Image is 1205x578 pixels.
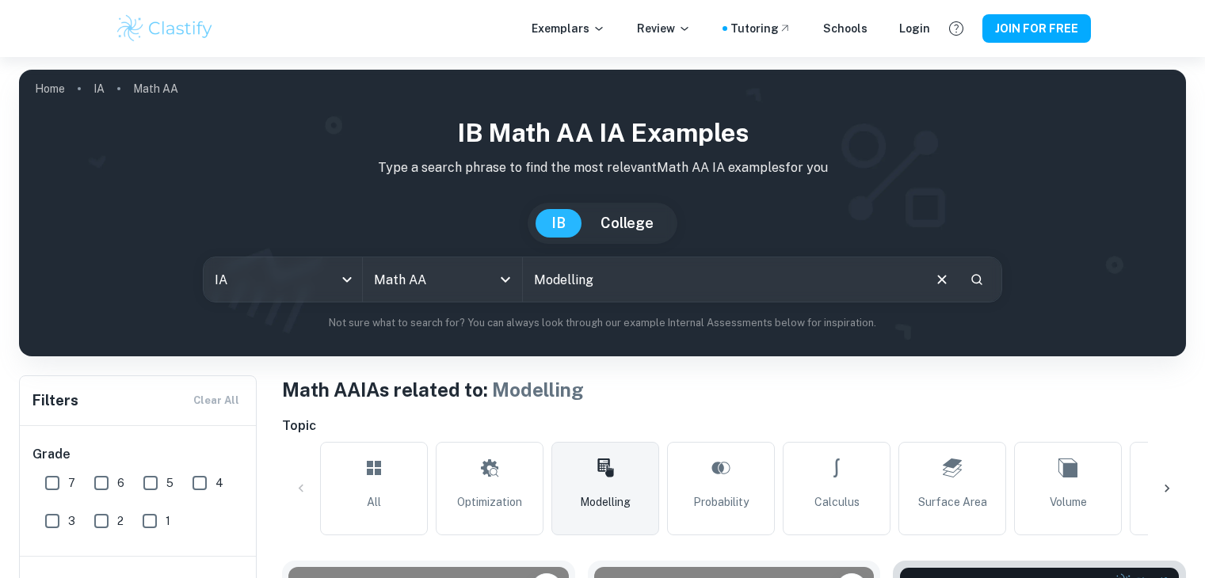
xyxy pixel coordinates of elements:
[730,20,791,37] a: Tutoring
[166,512,170,530] span: 1
[580,493,631,511] span: Modelling
[32,114,1173,152] h1: IB Math AA IA examples
[68,512,75,530] span: 3
[585,209,669,238] button: College
[93,78,105,100] a: IA
[19,70,1186,356] img: profile cover
[282,416,1186,435] h6: Topic
[115,13,215,44] img: Clastify logo
[457,493,522,511] span: Optimization
[494,268,517,291] button: Open
[68,474,75,492] span: 7
[32,390,78,412] h6: Filters
[215,474,223,492] span: 4
[963,266,990,293] button: Search
[282,375,1186,404] h1: Math AA IAs related to:
[918,493,987,511] span: Surface Area
[492,378,584,401] span: Modelling
[133,80,178,97] p: Math AA
[982,14,1091,43] button: JOIN FOR FREE
[899,20,930,37] a: Login
[814,493,860,511] span: Calculus
[693,493,749,511] span: Probability
[117,474,124,492] span: 6
[204,257,362,302] div: IA
[32,158,1173,177] p: Type a search phrase to find the most relevant Math AA IA examples for you
[32,315,1173,331] p: Not sure what to search for? You can always look through our example Internal Assessments below f...
[35,78,65,100] a: Home
[1050,493,1087,511] span: Volume
[166,474,174,492] span: 5
[523,257,921,302] input: E.g. modelling a logo, player arrangements, shape of an egg...
[823,20,868,37] a: Schools
[943,15,970,42] button: Help and Feedback
[927,264,957,295] button: Clear
[367,493,381,511] span: All
[32,445,245,464] h6: Grade
[637,20,691,37] p: Review
[117,512,124,530] span: 2
[532,20,605,37] p: Exemplars
[536,209,582,238] button: IB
